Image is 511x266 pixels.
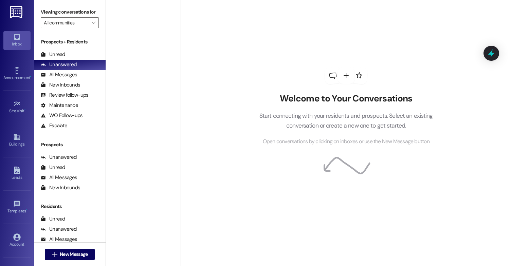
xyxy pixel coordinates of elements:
div: Escalate [41,122,67,129]
div: Prospects + Residents [34,38,106,45]
p: Start connecting with your residents and prospects. Select an existing conversation or create a n... [249,111,443,130]
a: Templates • [3,198,31,216]
a: Account [3,231,31,250]
div: Unread [41,215,65,223]
div: Residents [34,203,106,210]
div: New Inbounds [41,184,80,191]
button: New Message [45,249,95,260]
div: Unread [41,164,65,171]
div: All Messages [41,174,77,181]
input: All communities [44,17,88,28]
div: Review follow-ups [41,92,88,99]
div: Unanswered [41,61,77,68]
a: Inbox [3,31,31,50]
a: Site Visit • [3,98,31,116]
h2: Welcome to Your Conversations [249,93,443,104]
div: Maintenance [41,102,78,109]
img: ResiDesk Logo [10,6,24,18]
i:  [52,252,57,257]
span: • [24,108,25,112]
a: Buildings [3,131,31,150]
div: All Messages [41,236,77,243]
label: Viewing conversations for [41,7,99,17]
div: All Messages [41,71,77,78]
div: WO Follow-ups [41,112,83,119]
span: • [30,74,31,79]
span: New Message [60,251,88,258]
div: New Inbounds [41,81,80,89]
i:  [92,20,95,25]
div: Unread [41,51,65,58]
div: Unanswered [41,226,77,233]
span: Open conversations by clicking on inboxes or use the New Message button [263,137,430,146]
a: Leads [3,165,31,183]
span: • [26,208,27,212]
div: Prospects [34,141,106,148]
div: Unanswered [41,154,77,161]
